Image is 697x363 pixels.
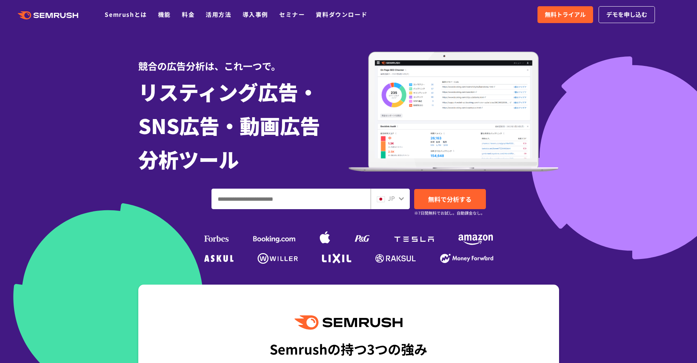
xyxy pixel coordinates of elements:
a: 活用方法 [206,10,231,19]
a: 無料で分析する [414,189,486,209]
span: JP [388,194,395,203]
a: Semrushとは [105,10,147,19]
small: ※7日間無料でお試し。自動課金なし。 [414,210,485,216]
img: Semrush [295,315,402,330]
div: Semrushの持つ3つの強み [270,335,427,362]
a: 導入事例 [243,10,268,19]
a: 機能 [158,10,171,19]
span: 無料で分析する [428,195,472,204]
div: 競合の広告分析は、これ一つで。 [138,48,349,73]
a: デモを申し込む [599,6,655,23]
input: ドメイン、キーワードまたはURLを入力してください [212,189,370,209]
a: 無料トライアル [537,6,593,23]
h1: リスティング広告・ SNS広告・動画広告 分析ツール [138,75,349,176]
span: 無料トライアル [545,10,586,19]
a: セミナー [279,10,305,19]
a: 資料ダウンロード [316,10,367,19]
a: 料金 [182,10,195,19]
span: デモを申し込む [606,10,647,19]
